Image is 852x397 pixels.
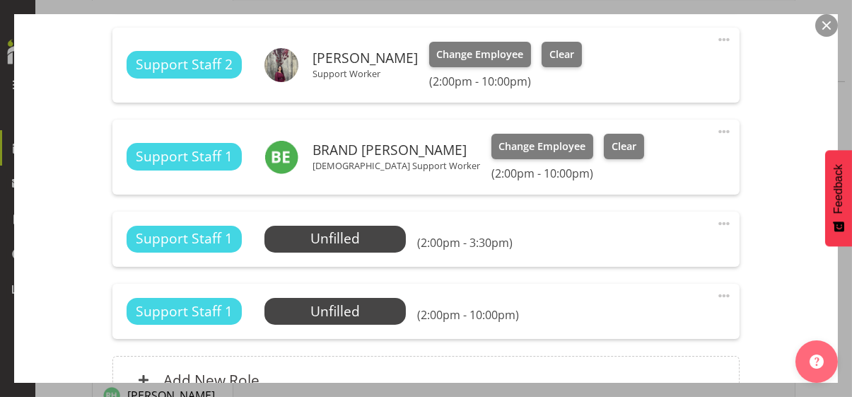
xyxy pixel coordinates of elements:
[429,42,532,67] button: Change Employee
[491,166,644,180] h6: (2:00pm - 10:00pm)
[163,371,259,389] h6: Add New Role
[417,308,519,322] h6: (2:00pm - 10:00pm)
[604,134,644,159] button: Clear
[612,139,636,154] span: Clear
[491,134,594,159] button: Change Employee
[313,68,418,79] p: Support Worker
[825,150,852,246] button: Feedback - Show survey
[313,50,418,66] h6: [PERSON_NAME]
[832,164,845,214] span: Feedback
[549,47,574,62] span: Clear
[810,355,824,369] img: help-xxl-2.png
[498,139,585,154] span: Change Employee
[136,301,233,322] span: Support Staff 1
[436,47,523,62] span: Change Employee
[264,140,298,174] img: brand-emilia11166.jpg
[136,146,233,167] span: Support Staff 1
[429,74,582,88] h6: (2:00pm - 10:00pm)
[310,301,360,321] span: Unfilled
[542,42,582,67] button: Clear
[136,54,233,75] span: Support Staff 2
[313,160,480,171] p: [DEMOGRAPHIC_DATA] Support Worker
[136,229,233,249] span: Support Staff 1
[310,229,360,248] span: Unfilled
[313,142,480,158] h6: BRAND [PERSON_NAME]
[264,48,298,82] img: pushpaben-ginoya3b474611048e5827a0f3e8c0cce4d987.png
[417,236,513,250] h6: (2:00pm - 3:30pm)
